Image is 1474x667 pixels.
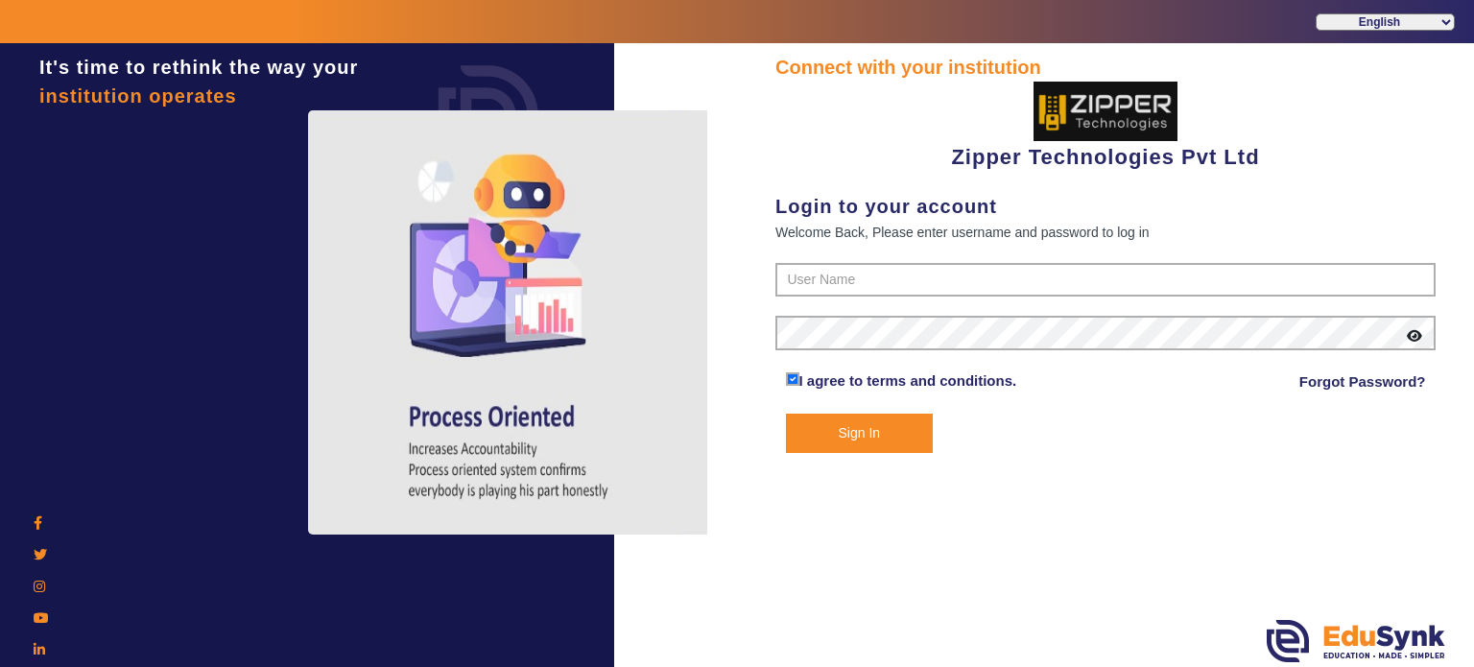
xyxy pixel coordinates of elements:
[1034,82,1177,141] img: 36227e3f-cbf6-4043-b8fc-b5c5f2957d0a
[799,372,1017,389] a: I agree to terms and conditions.
[786,414,934,453] button: Sign In
[775,53,1436,82] div: Connect with your institution
[1267,620,1445,662] img: edusynk.png
[775,192,1436,221] div: Login to your account
[39,85,237,107] span: institution operates
[39,57,358,78] span: It's time to rethink the way your
[775,221,1436,244] div: Welcome Back, Please enter username and password to log in
[308,110,711,535] img: login4.png
[775,263,1436,298] input: User Name
[775,82,1436,173] div: Zipper Technologies Pvt Ltd
[1299,370,1426,393] a: Forgot Password?
[416,43,560,187] img: login.png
